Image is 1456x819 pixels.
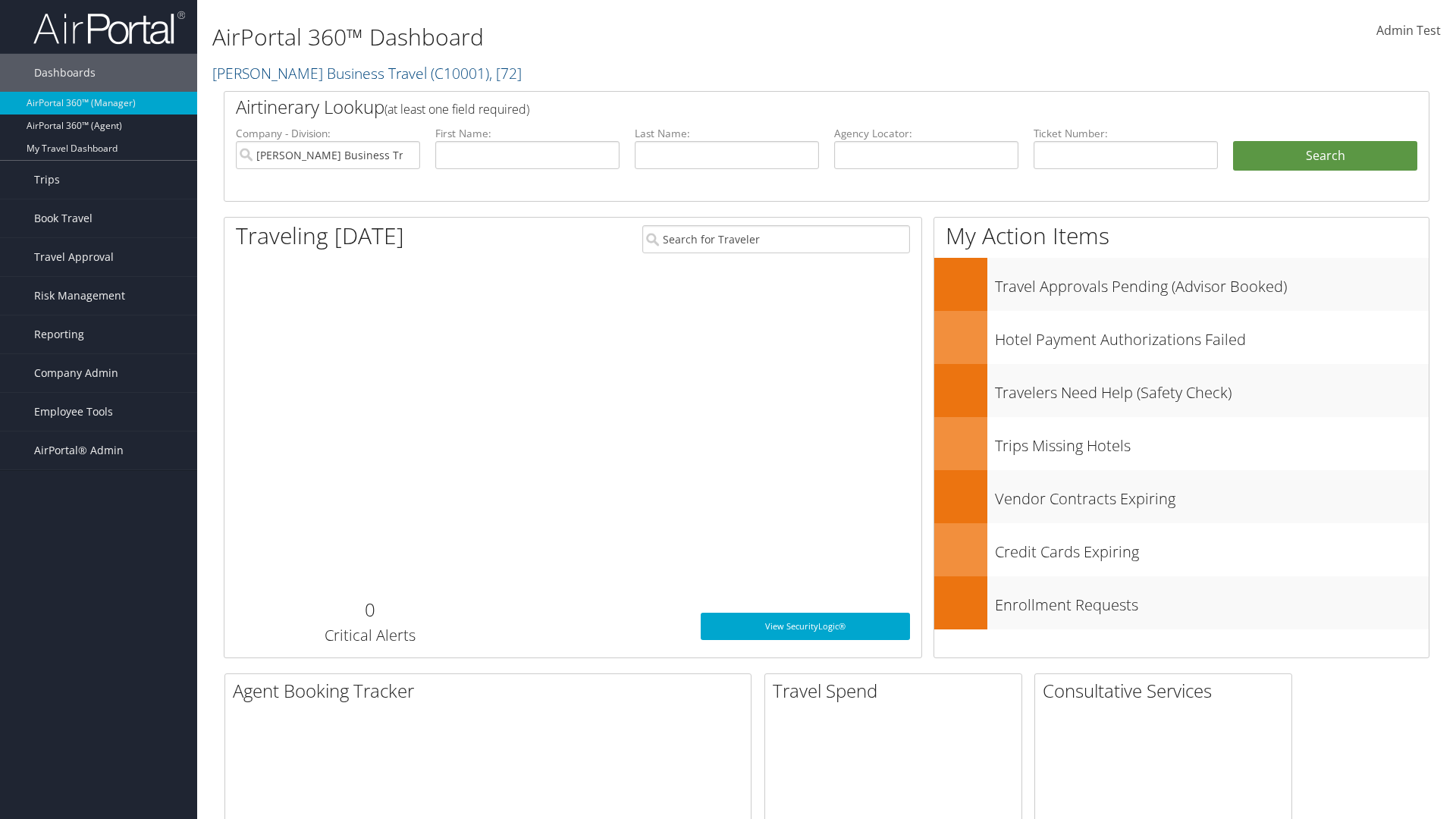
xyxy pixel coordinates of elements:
h3: Hotel Payment Authorizations Failed [995,322,1429,350]
span: Risk Management [34,277,125,315]
span: Dashboards [34,54,96,92]
span: Reporting [34,315,84,353]
a: View SecurityLogic® [701,613,910,640]
h3: Credit Cards Expiring [995,534,1429,563]
span: Travel Approval [34,238,114,276]
h2: Travel Spend [773,678,1021,704]
a: Travelers Need Help (Safety Check) [934,364,1429,417]
h2: 0 [236,597,504,623]
h2: Airtinerary Lookup [236,94,1317,120]
a: Admin Test [1376,8,1441,55]
a: Travel Approvals Pending (Advisor Booked) [934,258,1429,311]
h3: Enrollment Requests [995,587,1429,616]
input: Search for Traveler [642,225,910,253]
a: Enrollment Requests [934,576,1429,629]
h3: Trips Missing Hotels [995,428,1429,457]
h3: Critical Alerts [236,625,504,646]
a: Credit Cards Expiring [934,523,1429,576]
img: airportal-logo.png [33,10,185,45]
a: [PERSON_NAME] Business Travel [212,63,522,83]
span: (at least one field required) [384,101,529,118]
label: Agency Locator: [834,126,1018,141]
span: , [ 72 ] [489,63,522,83]
span: ( C10001 ) [431,63,489,83]
h3: Travelers Need Help (Safety Check) [995,375,1429,403]
h1: AirPortal 360™ Dashboard [212,21,1031,53]
h1: My Action Items [934,220,1429,252]
span: Admin Test [1376,22,1441,39]
label: Ticket Number: [1034,126,1218,141]
span: Trips [34,161,60,199]
a: Vendor Contracts Expiring [934,470,1429,523]
h3: Vendor Contracts Expiring [995,481,1429,510]
a: Trips Missing Hotels [934,417,1429,470]
button: Search [1233,141,1417,171]
label: First Name: [435,126,620,141]
h2: Consultative Services [1043,678,1291,704]
h2: Agent Booking Tracker [233,678,751,704]
span: AirPortal® Admin [34,431,124,469]
span: Employee Tools [34,393,113,431]
span: Company Admin [34,354,118,392]
a: Hotel Payment Authorizations Failed [934,311,1429,364]
label: Company - Division: [236,126,420,141]
h3: Travel Approvals Pending (Advisor Booked) [995,268,1429,297]
span: Book Travel [34,199,93,237]
label: Last Name: [635,126,819,141]
h1: Traveling [DATE] [236,220,404,252]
